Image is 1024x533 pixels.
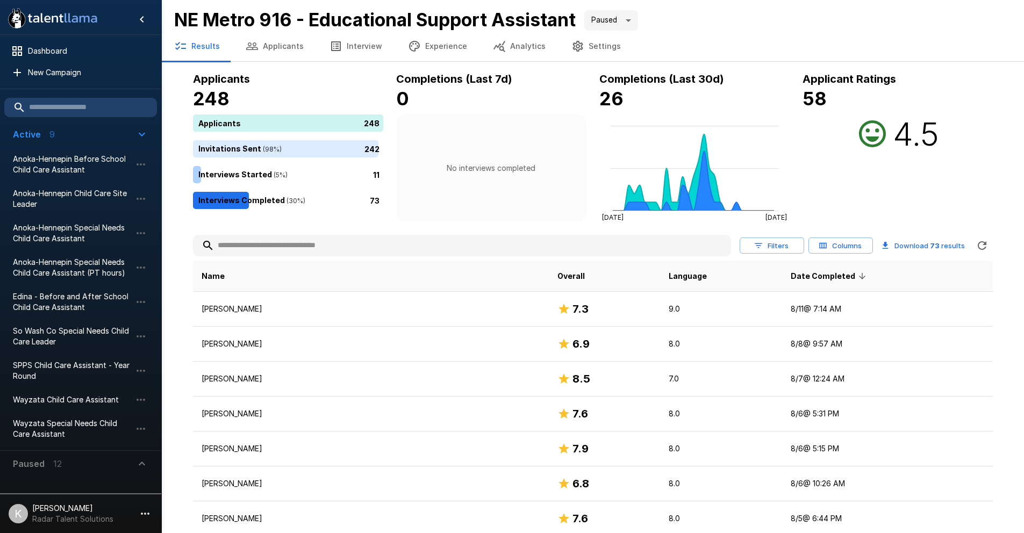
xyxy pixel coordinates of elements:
[669,373,774,384] p: 7.0
[599,88,624,110] b: 26
[174,9,576,31] b: NE Metro 916 - Educational Support Assistant
[572,300,589,318] h6: 7.3
[193,73,250,85] b: Applicants
[599,73,724,85] b: Completions (Last 30d)
[317,31,395,61] button: Interview
[669,478,774,489] p: 8.0
[782,327,993,362] td: 8/8 @ 9:57 AM
[572,405,588,422] h6: 7.6
[233,31,317,61] button: Applicants
[202,408,541,419] p: [PERSON_NAME]
[202,270,225,283] span: Name
[202,373,541,384] p: [PERSON_NAME]
[558,31,634,61] button: Settings
[396,88,409,110] b: 0
[364,143,379,154] p: 242
[202,513,541,524] p: [PERSON_NAME]
[971,235,993,256] button: Refreshing...
[364,117,379,128] p: 248
[669,513,774,524] p: 8.0
[740,237,804,254] button: Filters
[480,31,558,61] button: Analytics
[930,241,940,250] b: 73
[572,475,589,492] h6: 6.8
[396,73,512,85] b: Completions (Last 7d)
[584,10,638,31] div: Paused
[782,397,993,431] td: 8/6 @ 5:31 PM
[782,362,993,397] td: 8/7 @ 12:24 AM
[572,370,590,387] h6: 8.5
[557,270,585,283] span: Overall
[803,88,827,110] b: 58
[669,270,707,283] span: Language
[669,443,774,454] p: 8.0
[669,304,774,314] p: 9.0
[877,235,969,256] button: Download 73 results
[782,431,993,466] td: 8/6 @ 5:15 PM
[669,408,774,419] p: 8.0
[202,443,541,454] p: [PERSON_NAME]
[395,31,480,61] button: Experience
[791,270,869,283] span: Date Completed
[765,213,786,221] tspan: [DATE]
[572,335,590,352] h6: 6.9
[572,440,589,457] h6: 7.9
[803,73,896,85] b: Applicant Ratings
[202,338,541,349] p: [PERSON_NAME]
[447,163,535,174] p: No interviews completed
[202,478,541,489] p: [PERSON_NAME]
[602,213,624,221] tspan: [DATE]
[193,88,230,110] b: 248
[161,31,233,61] button: Results
[782,466,993,501] td: 8/6 @ 10:26 AM
[572,510,588,527] h6: 7.6
[893,114,939,153] h2: 4.5
[669,338,774,349] p: 8.0
[808,237,873,254] button: Columns
[373,169,379,180] p: 11
[782,292,993,327] td: 8/11 @ 7:14 AM
[202,304,541,314] p: [PERSON_NAME]
[370,195,379,206] p: 73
